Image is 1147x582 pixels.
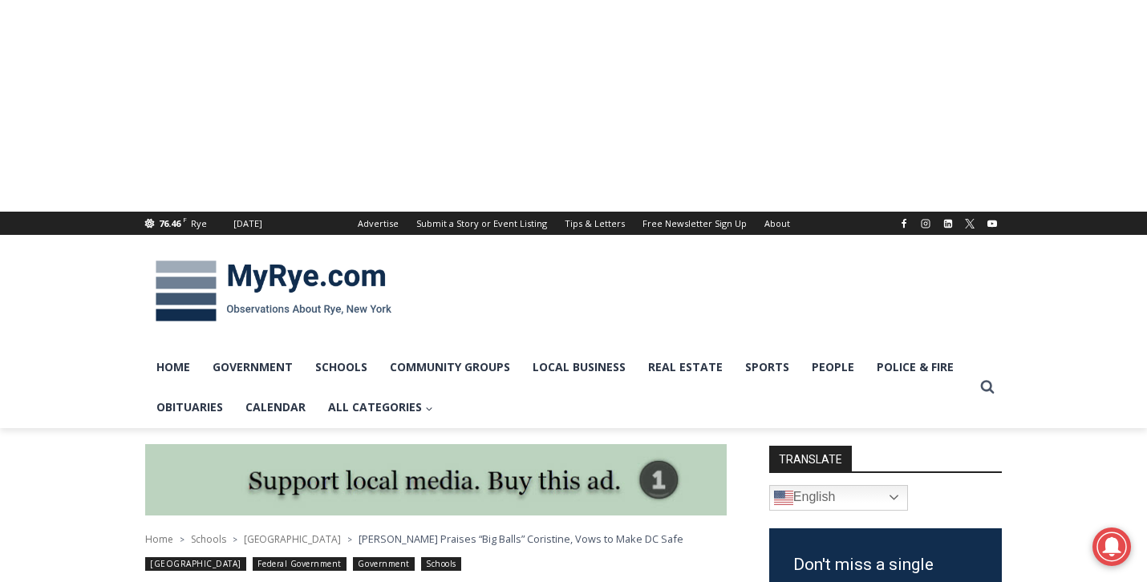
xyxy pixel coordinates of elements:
[556,212,634,235] a: Tips & Letters
[328,398,433,416] span: All Categories
[634,212,756,235] a: Free Newsletter Sign Up
[233,534,237,545] span: >
[800,347,865,387] a: People
[894,214,914,233] a: Facebook
[865,347,965,387] a: Police & Fire
[983,214,1002,233] a: YouTube
[145,444,727,516] img: support local media, buy this ad
[938,214,958,233] a: Linkedin
[960,214,979,233] a: X
[916,214,935,233] a: Instagram
[353,557,414,571] a: Government
[145,532,173,546] a: Home
[774,488,793,507] img: en
[233,216,262,231] div: [DATE]
[407,212,556,235] a: Submit a Story or Event Listing
[734,347,800,387] a: Sports
[769,485,908,511] a: English
[349,212,799,235] nav: Secondary Navigation
[973,373,1002,402] button: View Search Form
[769,446,852,471] strong: TRANSLATE
[145,387,234,427] a: Obituaries
[637,347,734,387] a: Real Estate
[145,557,246,571] a: [GEOGRAPHIC_DATA]
[145,347,201,387] a: Home
[756,212,799,235] a: About
[347,534,352,545] span: >
[183,215,187,224] span: F
[244,532,341,546] a: [GEOGRAPHIC_DATA]
[191,216,207,231] div: Rye
[304,347,379,387] a: Schools
[145,249,402,333] img: MyRye.com
[201,347,304,387] a: Government
[521,347,637,387] a: Local Business
[379,347,521,387] a: Community Groups
[159,217,180,229] span: 76.46
[180,534,184,545] span: >
[317,387,444,427] a: All Categories
[145,347,973,428] nav: Primary Navigation
[145,531,727,547] nav: Breadcrumbs
[191,532,226,546] a: Schools
[253,557,346,571] a: Federal Government
[234,387,317,427] a: Calendar
[421,557,461,571] a: Schools
[359,531,683,546] span: [PERSON_NAME] Praises “Big Balls” Coristine, Vows to Make DC Safe
[349,212,407,235] a: Advertise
